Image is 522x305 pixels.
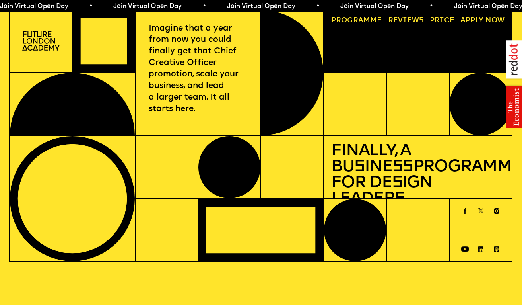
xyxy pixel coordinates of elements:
[429,3,433,10] span: •
[354,158,365,176] span: s
[328,14,385,28] a: Programme
[149,23,247,115] p: Imagine that a year from now you could finally get that Chief Creative Officer promotion, scale y...
[331,143,505,207] h1: Finally, a Bu ine Programme for De ign Leader
[202,3,206,10] span: •
[384,14,427,28] a: Reviews
[392,158,413,176] span: ss
[457,14,508,28] a: Apply now
[395,190,405,207] span: s
[460,17,466,24] span: A
[358,17,363,24] span: a
[316,3,320,10] span: •
[392,174,402,192] span: s
[89,3,93,10] span: •
[426,14,458,28] a: Price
